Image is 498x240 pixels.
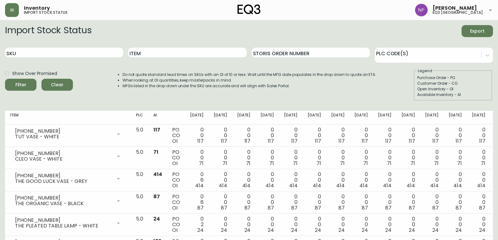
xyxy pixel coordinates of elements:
[449,172,462,189] div: 0 0
[291,137,298,145] span: 117
[425,127,439,144] div: 0 0
[237,127,251,144] div: 0 0
[385,137,391,145] span: 117
[47,81,68,89] span: Clear
[402,127,415,144] div: 0 0
[407,182,415,189] span: 414
[425,149,439,166] div: 0 0
[417,92,489,98] div: Available Inventory - AI
[331,149,345,166] div: 0 0
[265,182,274,189] span: 414
[131,214,148,236] td: 5.0
[284,172,298,189] div: 0 0
[354,127,368,144] div: 0 0
[5,79,36,91] button: Filter
[15,128,112,134] div: [PHONE_NUMBER]
[260,127,274,144] div: 0 0
[449,216,462,233] div: 0 0
[354,149,368,166] div: 0 0
[131,147,148,169] td: 5.0
[153,126,160,133] span: 117
[190,216,204,233] div: 0 2
[433,11,483,14] h5: eq3 [GEOGRAPHIC_DATA]
[232,111,256,125] th: [DATE]
[123,83,376,89] li: MFGs listed in the drop down under the SKU are accurate and will align with Sales Portal.
[479,204,485,211] span: 87
[432,227,439,234] span: 24
[222,160,227,167] span: 71
[5,25,91,37] h2: Import Stock Status
[417,68,433,74] legend: Legend
[209,111,232,125] th: [DATE]
[308,172,321,189] div: 0 0
[269,160,274,167] span: 71
[326,111,350,125] th: [DATE]
[417,81,489,86] div: Customer Order - CO
[308,216,321,233] div: 0 0
[293,160,298,167] span: 71
[131,169,148,191] td: 5.0
[15,195,112,201] div: [PHONE_NUMBER]
[221,204,227,211] span: 87
[397,111,420,125] th: [DATE]
[331,216,345,233] div: 0 0
[378,216,391,233] div: 0 0
[349,111,373,125] th: [DATE]
[260,194,274,211] div: 0 0
[153,171,162,178] span: 414
[456,227,462,234] span: 24
[221,227,227,234] span: 24
[373,111,397,125] th: [DATE]
[409,137,415,145] span: 117
[430,182,439,189] span: 414
[260,216,274,233] div: 0 0
[316,160,321,167] span: 71
[425,216,439,233] div: 0 0
[362,227,368,234] span: 24
[462,25,493,37] button: Export
[354,194,368,211] div: 0 0
[172,194,180,211] div: PO CO
[214,194,227,211] div: 0 0
[467,111,490,125] th: [DATE]
[432,204,439,211] span: 87
[331,172,345,189] div: 0 0
[363,160,368,167] span: 71
[15,173,112,179] div: [PHONE_NUMBER]
[402,172,415,189] div: 0 0
[313,182,321,189] span: 414
[15,151,112,156] div: [PHONE_NUMBER]
[385,227,391,234] span: 24
[15,223,112,229] div: THE PLEATED TABLE LAMP - WHITE
[402,149,415,166] div: 0 0
[415,4,428,16] img: 2185be282f521b9306f6429905cb08b1
[378,149,391,166] div: 0 0
[387,160,391,167] span: 71
[354,216,368,233] div: 0 0
[255,111,279,125] th: [DATE]
[331,127,345,144] div: 0 0
[237,149,251,166] div: 0 0
[219,182,227,189] span: 414
[284,216,298,233] div: 0 0
[10,149,126,163] div: [PHONE_NUMBER]CLEO VASE - WHITE
[260,149,274,166] div: 0 0
[359,182,368,189] span: 414
[378,127,391,144] div: 0 0
[284,127,298,144] div: 0 0
[378,194,391,211] div: 0 0
[214,216,227,233] div: 0 0
[472,172,485,189] div: 0 0
[237,216,251,233] div: 0 0
[24,11,68,14] h5: import stock status
[279,111,303,125] th: [DATE]
[425,194,439,211] div: 0 0
[402,216,415,233] div: 0 0
[197,227,204,234] span: 24
[246,160,251,167] span: 71
[15,179,112,184] div: THE GOOD LUCK VASE - GREY
[453,182,462,189] span: 414
[221,137,227,145] span: 117
[291,204,298,211] span: 87
[385,204,391,211] span: 87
